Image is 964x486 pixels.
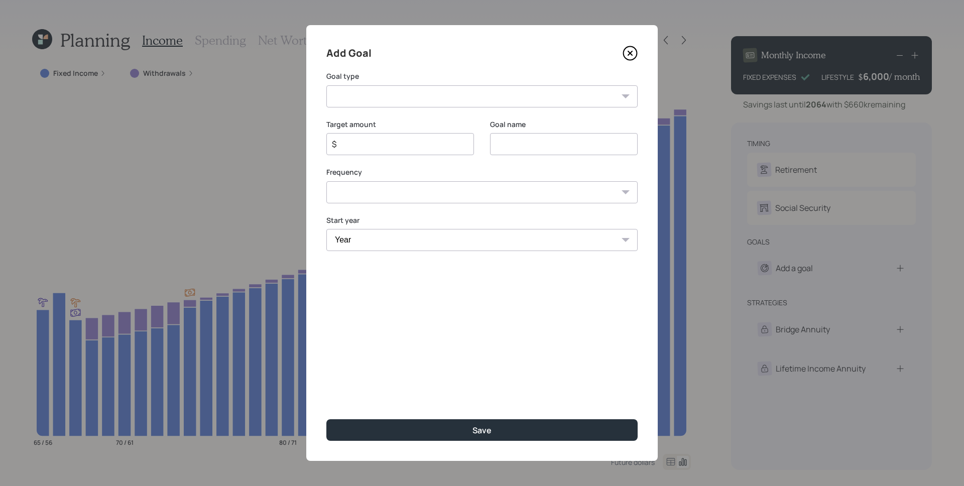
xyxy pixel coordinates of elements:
[490,119,638,130] label: Goal name
[326,71,638,81] label: Goal type
[326,215,638,225] label: Start year
[472,425,492,436] div: Save
[326,167,638,177] label: Frequency
[326,45,372,61] h4: Add Goal
[326,419,638,441] button: Save
[326,119,474,130] label: Target amount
